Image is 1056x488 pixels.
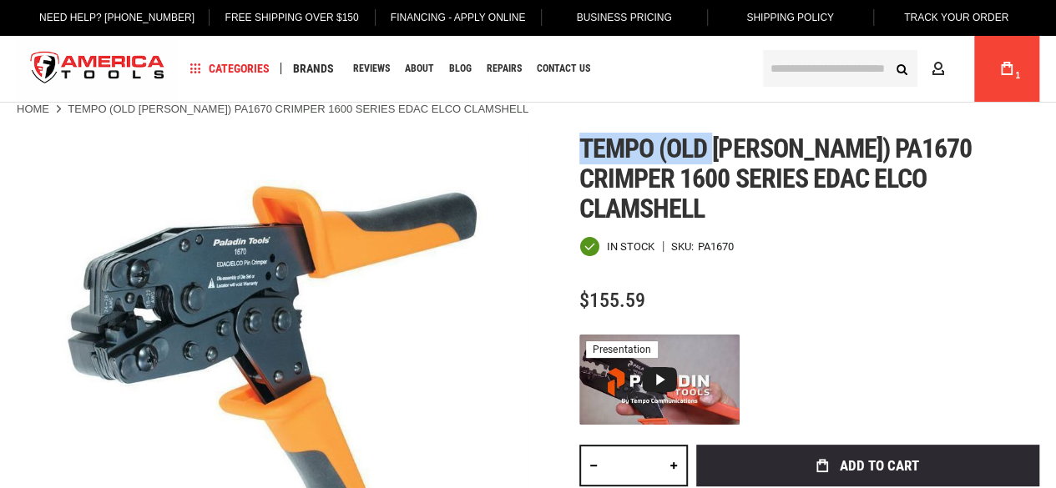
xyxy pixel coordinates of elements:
span: Tempo (old [PERSON_NAME]) pa1670 crimper 1600 series edac elco clamshell [579,133,972,224]
span: Brands [293,63,334,74]
span: About [405,63,434,73]
span: In stock [607,241,654,252]
img: America Tools [17,38,179,100]
a: Contact Us [529,58,598,80]
span: Contact Us [537,63,590,73]
span: Repairs [487,63,522,73]
a: About [397,58,442,80]
a: Home [17,102,49,117]
a: store logo [17,38,179,100]
a: Brands [285,58,341,80]
a: Categories [182,58,277,80]
div: PA1670 [698,241,734,252]
span: $155.59 [579,289,645,312]
span: Blog [449,63,472,73]
span: Reviews [353,63,390,73]
span: Categories [189,63,270,74]
strong: SKU [671,241,698,252]
strong: TEMPO (old [PERSON_NAME]) PA1670 CRIMPER 1600 SERIES EDAC ELCO CLAMSHELL [68,103,528,115]
a: Blog [442,58,479,80]
div: Availability [579,236,654,257]
button: Add to Cart [696,445,1039,486]
a: Reviews [346,58,397,80]
a: Repairs [479,58,529,80]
